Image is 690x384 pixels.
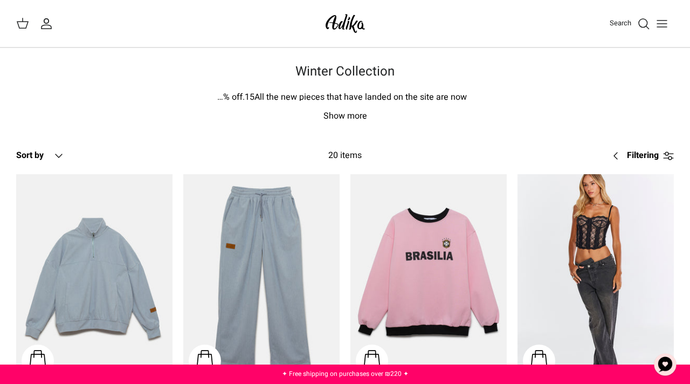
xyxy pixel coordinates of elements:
font: Sort by [16,149,44,162]
font: Show more [323,109,367,122]
a: All Or Nothing Criss-Cross Jeans | BOYFRIEND [517,174,674,383]
font: Search [610,18,631,28]
font: % off. [223,91,245,104]
button: Toggle menu [650,12,674,36]
button: Sort by [16,144,65,168]
button: צ'אט [649,348,681,381]
a: My account [40,17,57,30]
font: All the new pieces that have landed on the site are now [254,91,467,104]
a: Brazilian Kid Sweatshirt [350,174,507,383]
font: Filtering [627,149,659,162]
a: Filtering [605,143,674,169]
img: Adika IL [322,11,368,36]
a: City Strolls Oversized Sweatshirt [16,174,172,383]
a: City strolls sweatpants [183,174,340,383]
font: 15 [245,91,254,104]
a: Search [610,17,650,30]
a: ✦ Free shipping on purchases over ₪220 ✦ [282,369,409,379]
font: 20 items [328,149,362,162]
font: Winter Collection [295,62,395,81]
